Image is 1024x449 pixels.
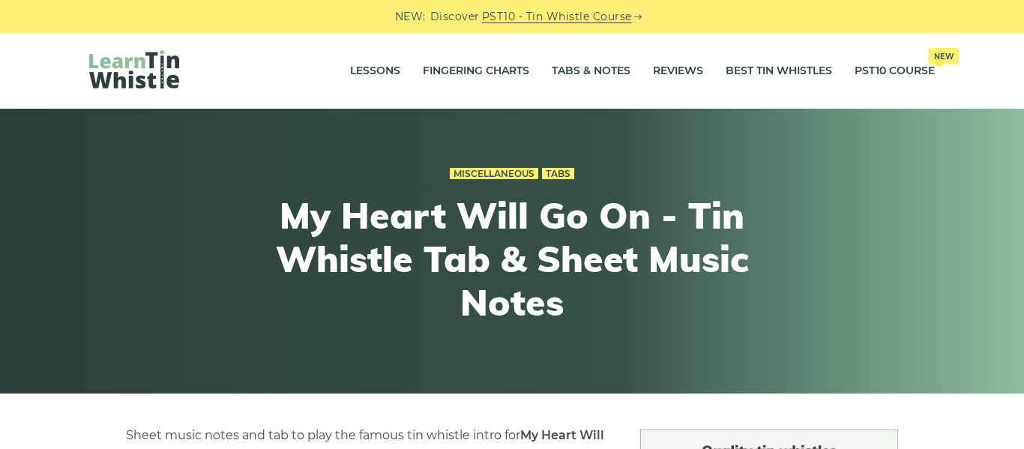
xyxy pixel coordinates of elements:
img: LearnTinWhistle.com [89,50,179,88]
a: Lessons [350,52,400,90]
a: Miscellaneous [450,168,538,180]
a: Tabs [542,168,574,180]
a: Fingering Charts [423,52,529,90]
span: New [928,48,959,64]
a: PST10 CourseNew [855,52,935,90]
a: Reviews [653,52,703,90]
h1: My Heart Will Go On - Tin Whistle Tab & Sheet Music Notes [236,194,788,324]
a: Tabs & Notes [552,52,630,90]
a: Best Tin Whistles [726,52,832,90]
